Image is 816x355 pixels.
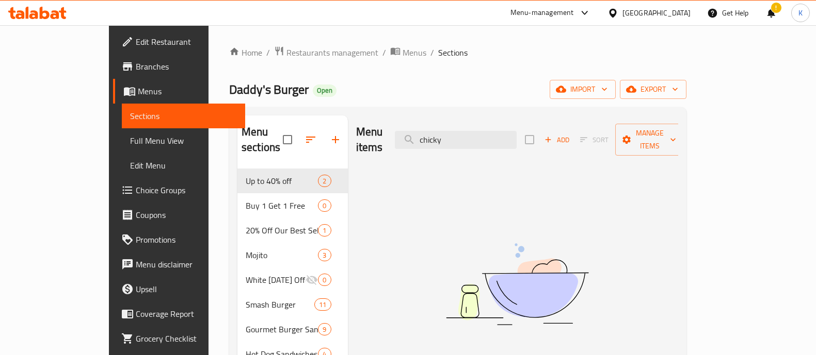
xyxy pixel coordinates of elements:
span: Manage items [623,127,676,153]
span: Smash Burger [246,298,314,311]
span: Promotions [136,233,237,246]
span: Menu disclaimer [136,258,237,271]
span: Edit Restaurant [136,36,237,48]
span: Daddy's Burger [229,78,309,101]
span: K [798,7,803,19]
span: Choice Groups [136,184,237,196]
input: search [395,131,517,149]
button: import [550,80,616,99]
div: Buy 1 Get 1 Free0 [237,193,348,218]
a: Menus [113,79,245,104]
a: Coverage Report [113,301,245,326]
div: items [318,323,331,335]
div: 20% Off Our Best Sellers1 [237,218,348,243]
span: Restaurants management [286,46,378,59]
span: Mojito [246,249,318,261]
div: Menu-management [510,7,574,19]
span: Grocery Checklist [136,332,237,345]
span: White [DATE] Offers [246,274,306,286]
span: Coupons [136,209,237,221]
a: Choice Groups [113,178,245,202]
span: 20% Off Our Best Sellers [246,224,318,236]
h2: Menu items [356,124,383,155]
span: Coverage Report [136,308,237,320]
div: Smash Burger11 [237,292,348,317]
div: items [318,199,331,212]
a: Full Menu View [122,128,245,153]
img: dish.svg [388,216,646,352]
div: items [318,224,331,236]
div: Mojito3 [237,243,348,267]
div: White Friday Offers [246,274,306,286]
nav: breadcrumb [229,46,686,59]
span: Edit Menu [130,159,237,172]
span: Sections [130,110,237,122]
span: Up to 40% off [246,175,318,187]
span: import [558,83,607,96]
a: Restaurants management [274,46,378,59]
span: Select section first [573,132,615,148]
button: Add [540,132,573,148]
div: Gourmet Burger Sandwiches9 [237,317,348,342]
a: Upsell [113,277,245,301]
span: Add [543,134,571,146]
span: 9 [318,325,330,334]
a: Coupons [113,202,245,227]
span: Sections [438,46,468,59]
a: Menus [390,46,426,59]
a: Sections [122,104,245,128]
svg: Inactive section [306,274,318,286]
span: 3 [318,250,330,260]
li: / [266,46,270,59]
span: Menus [138,85,237,97]
div: Open [313,84,337,97]
a: Menu disclaimer [113,252,245,277]
span: 1 [318,226,330,235]
span: Open [313,86,337,95]
span: Upsell [136,283,237,295]
div: items [318,274,331,286]
button: export [620,80,686,99]
span: 2 [318,176,330,186]
a: Edit Menu [122,153,245,178]
button: Add section [323,127,348,152]
div: items [318,175,331,187]
span: Select all sections [277,129,298,150]
a: Home [229,46,262,59]
span: 0 [318,275,330,285]
a: Promotions [113,227,245,252]
div: Up to 40% off2 [237,168,348,193]
h2: Menu sections [242,124,283,155]
div: items [314,298,331,311]
span: Add item [540,132,573,148]
a: Branches [113,54,245,79]
button: Manage items [615,124,684,156]
div: [GEOGRAPHIC_DATA] [622,7,691,19]
span: Sort sections [298,127,323,152]
div: items [318,249,331,261]
div: White [DATE] Offers0 [237,267,348,292]
span: Buy 1 Get 1 Free [246,199,318,212]
span: 11 [315,300,330,310]
span: Gourmet Burger Sandwiches [246,323,318,335]
li: / [430,46,434,59]
span: 0 [318,201,330,211]
span: Full Menu View [130,134,237,147]
span: Branches [136,60,237,73]
a: Edit Restaurant [113,29,245,54]
a: Grocery Checklist [113,326,245,351]
span: export [628,83,678,96]
span: Menus [403,46,426,59]
li: / [382,46,386,59]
